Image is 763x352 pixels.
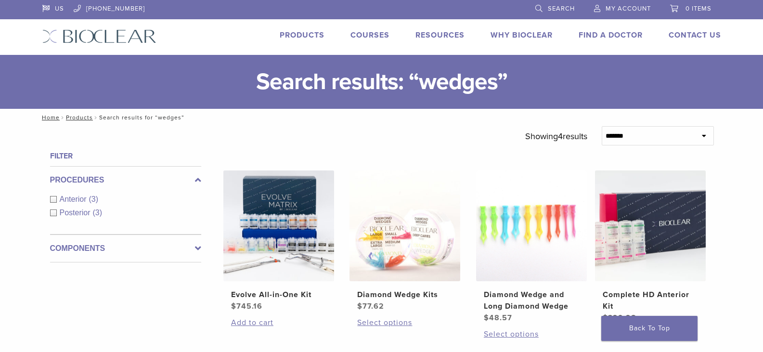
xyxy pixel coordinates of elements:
span: / [93,115,99,120]
span: 0 items [685,5,711,13]
nav: Search results for “wedges” [35,109,728,126]
span: $ [357,301,362,311]
span: My Account [606,5,651,13]
span: Posterior [60,209,93,217]
span: 4 [558,131,563,142]
a: Home [39,114,60,121]
span: / [60,115,66,120]
a: Courses [350,30,389,40]
label: Procedures [50,174,201,186]
bdi: 77.62 [357,301,384,311]
a: Diamond Wedge and Long Diamond WedgeDiamond Wedge and Long Diamond Wedge $48.57 [476,170,588,324]
span: $ [603,313,608,323]
h2: Diamond Wedge and Long Diamond Wedge [484,289,579,312]
h4: Filter [50,150,201,162]
bdi: 48.57 [484,313,512,323]
label: Components [50,243,201,254]
a: Contact Us [669,30,721,40]
h2: Evolve All-in-One Kit [231,289,326,300]
h2: Complete HD Anterior Kit [603,289,698,312]
span: $ [484,313,489,323]
a: Evolve All-in-One KitEvolve All-in-One Kit $745.16 [223,170,335,312]
a: Add to cart: “Evolve All-in-One Kit” [231,317,326,328]
img: Diamond Wedge and Long Diamond Wedge [476,170,587,281]
a: Why Bioclear [491,30,553,40]
span: Anterior [60,195,89,203]
img: Evolve All-in-One Kit [223,170,334,281]
a: Products [66,114,93,121]
img: Diamond Wedge Kits [349,170,460,281]
a: Find A Doctor [579,30,643,40]
a: Select options for “Diamond Wedge Kits” [357,317,453,328]
a: Products [280,30,324,40]
span: $ [231,301,236,311]
p: Showing results [525,126,587,146]
h2: Diamond Wedge Kits [357,289,453,300]
a: Resources [415,30,465,40]
img: Complete HD Anterior Kit [595,170,706,281]
img: Bioclear [42,29,156,43]
span: (3) [89,195,99,203]
span: Search [548,5,575,13]
a: Diamond Wedge KitsDiamond Wedge Kits $77.62 [349,170,461,312]
bdi: 745.16 [231,301,262,311]
a: Back To Top [601,316,698,341]
bdi: 329.28 [603,313,636,323]
a: Complete HD Anterior KitComplete HD Anterior Kit $329.28 [595,170,707,324]
a: Select options for “Diamond Wedge and Long Diamond Wedge” [484,328,579,340]
span: (3) [93,209,103,217]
